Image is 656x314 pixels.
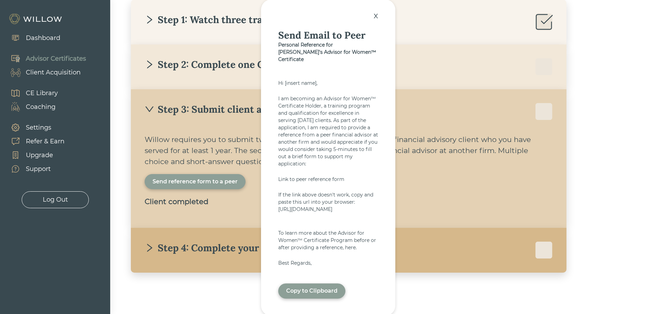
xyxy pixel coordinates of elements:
button: Copy to Clipboard [278,284,345,299]
div: Coaching [26,102,55,112]
div: I am becoming an Advisor for Women™ Certificate Holder, a training program and qualification for ... [278,95,378,168]
div: Hi [insert name], [278,80,378,87]
a: here. [345,245,357,251]
a: Dashboard [3,31,60,45]
div: Upgrade [26,151,53,160]
div: Settings [26,123,51,132]
div: Willow requires you to submit two references. One reference from a financial advisory client who ... [145,134,553,167]
a: Upgrade [3,148,64,162]
div: Copy to Clipboard [286,287,337,295]
div: To learn more about the Advisor for Women™ Certificate Program before or after providing a refere... [278,230,378,252]
a: Link to peer reference form [278,176,378,183]
button: Send reference form to a peer [145,174,246,189]
span: right [145,243,154,253]
div: CE Library [26,89,58,98]
b: Personal Reference for [PERSON_NAME]'s Advisor for Women™ Certificate [278,42,376,63]
div: [URL][DOMAIN_NAME] [278,206,378,213]
a: Refer & Earn [3,134,64,148]
div: Send reference form to a peer [153,178,238,186]
div: Refer & Earn [26,137,64,146]
div: If the link above doesn't work, copy and paste this url into your browser: [278,192,378,206]
b: Client completed [145,197,208,206]
a: Advisor Certificates [3,52,86,65]
a: Client Acquisition [3,65,86,79]
span: right [145,60,154,69]
div: Step 2: Complete one Coach Session [145,58,323,71]
div: x [370,8,382,23]
div: Log Out [43,195,68,204]
div: Support [26,164,51,174]
span: down [145,104,154,114]
span: right [145,15,154,24]
div: Step 4: Complete your Advisor Biography [145,242,346,254]
div: Send Email to Peer [278,29,378,42]
div: Advisor Certificates [26,54,86,63]
div: Client Acquisition [26,68,81,77]
div: Dashboard [26,33,60,43]
a: CE Library [3,86,58,100]
a: Settings [3,121,64,134]
div: Step 1: Watch three trainings [145,13,291,26]
img: Willow [9,13,64,24]
a: Coaching [3,100,58,114]
div: Best Regards, [278,260,378,267]
div: Step 3: Submit client and peer references [145,103,348,115]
